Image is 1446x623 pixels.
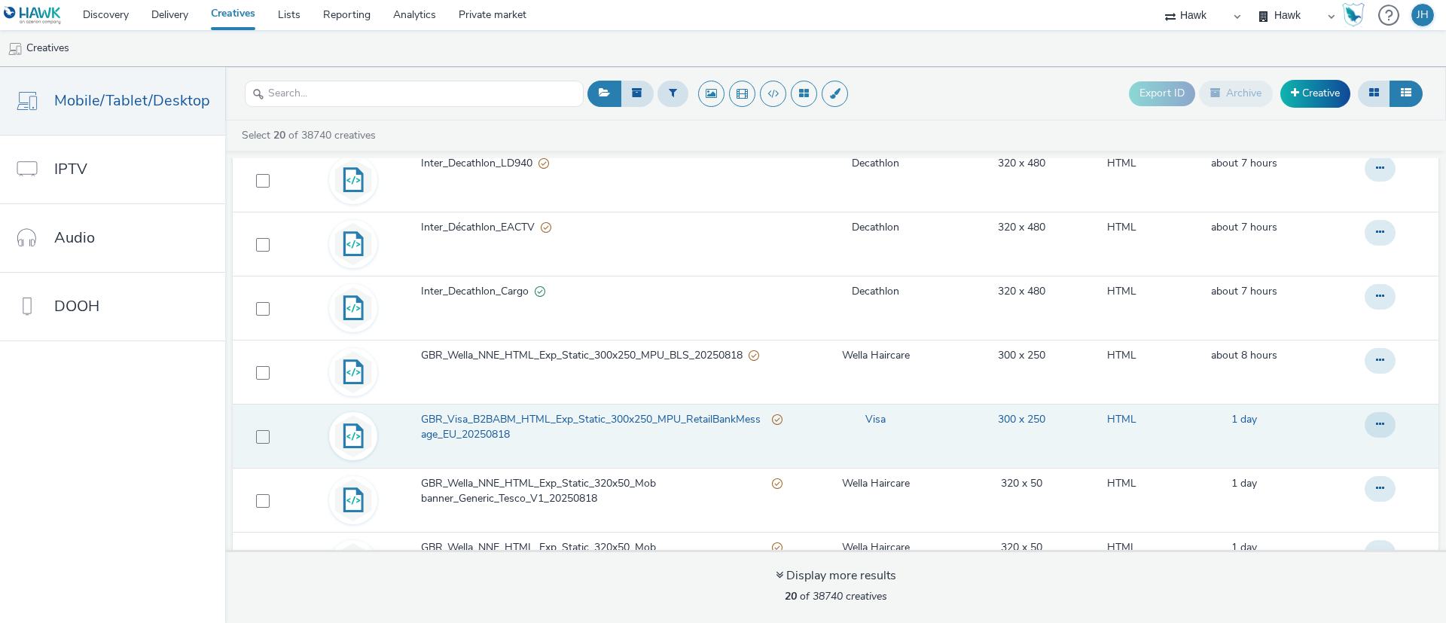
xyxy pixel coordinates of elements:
button: Grid [1358,81,1390,106]
a: 320 x 480 [998,156,1045,171]
span: 1 day [1231,476,1257,490]
span: about 7 hours [1211,156,1277,170]
a: 19 August 2025, 9:25 [1211,156,1277,171]
a: Decathlon [852,284,899,299]
a: GBR_Wella_NNE_HTML_Exp_Static_300x250_MPU_BLS_20250818Partially valid [421,348,789,371]
span: about 8 hours [1211,348,1277,362]
a: Hawk Academy [1342,3,1371,27]
div: Partially valid [538,156,549,172]
img: code.svg [331,222,375,266]
a: GBR_Wella_NNE_HTML_Exp_Static_320x50_Mob banner_Generic_Boots_V1_20250818Partially valid [421,540,789,579]
a: Select of 38740 creatives [240,128,382,142]
strong: 20 [273,128,285,142]
a: Decathlon [852,156,899,171]
div: Partially valid [772,412,782,428]
a: 300 x 250 [998,412,1045,427]
span: of 38740 creatives [785,589,887,603]
a: 320 x 50 [1001,476,1042,491]
span: about 7 hours [1211,284,1277,298]
span: Audio [54,227,95,249]
div: Partially valid [772,540,782,556]
a: HTML [1107,220,1136,235]
button: Archive [1199,81,1273,106]
span: GBR_Wella_NNE_HTML_Exp_Static_300x250_MPU_BLS_20250818 [421,348,749,363]
img: code.svg [331,414,375,458]
div: Partially valid [772,476,782,492]
span: GBR_Visa_B2BABM_HTML_Exp_Static_300x250_MPU_RetailBankMessage_EU_20250818 [421,412,772,443]
a: 320 x 480 [998,220,1045,235]
span: GBR_Wella_NNE_HTML_Exp_Static_320x50_Mob banner_Generic_Tesco_V1_20250818 [421,476,772,507]
a: 19 August 2025, 9:20 [1211,284,1277,299]
span: Inter_Decathlon_LD940 [421,156,538,171]
a: HTML [1107,412,1136,427]
button: Export ID [1129,81,1195,105]
span: Inter_Decathlon_Cargo [421,284,535,299]
a: 320 x 480 [998,284,1045,299]
a: 18 August 2025, 14:10 [1231,476,1257,491]
span: DOOH [54,295,99,317]
span: 1 day [1231,412,1257,426]
button: Table [1390,81,1423,106]
img: code.svg [331,286,375,330]
span: Inter_Décathlon_EACTV [421,220,541,235]
img: code.svg [331,350,375,394]
img: mobile [8,41,23,56]
a: Inter_Décathlon_EACTVPartially valid [421,220,789,243]
div: Valid [535,284,545,300]
span: about 7 hours [1211,220,1277,234]
a: Creative [1280,80,1350,107]
span: 1 day [1231,540,1257,554]
a: 19 August 2025, 9:23 [1211,220,1277,235]
a: Inter_Decathlon_LD940Partially valid [421,156,789,179]
a: Decathlon [852,220,899,235]
a: GBR_Wella_NNE_HTML_Exp_Static_320x50_Mob banner_Generic_Tesco_V1_20250818Partially valid [421,476,789,515]
span: IPTV [54,158,87,180]
a: Wella Haircare [842,476,910,491]
img: code.svg [331,478,375,522]
a: 18 August 2025, 14:07 [1231,540,1257,555]
a: 18 August 2025, 15:41 [1231,412,1257,427]
input: Search... [245,81,584,107]
a: HTML [1107,348,1136,363]
a: HTML [1107,476,1136,491]
a: HTML [1107,156,1136,171]
img: Hawk Academy [1342,3,1365,27]
a: 320 x 50 [1001,540,1042,555]
a: Visa [865,412,886,427]
img: code.svg [331,158,375,202]
div: Partially valid [749,348,759,364]
div: JH [1417,4,1429,26]
a: 300 x 250 [998,348,1045,363]
a: Wella Haircare [842,540,910,555]
strong: 20 [785,589,797,603]
img: undefined Logo [4,6,62,25]
span: GBR_Wella_NNE_HTML_Exp_Static_320x50_Mob banner_Generic_Boots_V1_20250818 [421,540,772,571]
div: Partially valid [541,220,551,236]
span: Mobile/Tablet/Desktop [54,90,210,111]
a: 19 August 2025, 8:07 [1211,348,1277,363]
a: HTML [1107,540,1136,555]
a: GBR_Visa_B2BABM_HTML_Exp_Static_300x250_MPU_RetailBankMessage_EU_20250818Partially valid [421,412,789,450]
img: code.svg [331,542,375,586]
div: Display more results [776,567,896,585]
a: Wella Haircare [842,348,910,363]
a: Inter_Decathlon_CargoValid [421,284,789,307]
a: HTML [1107,284,1136,299]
